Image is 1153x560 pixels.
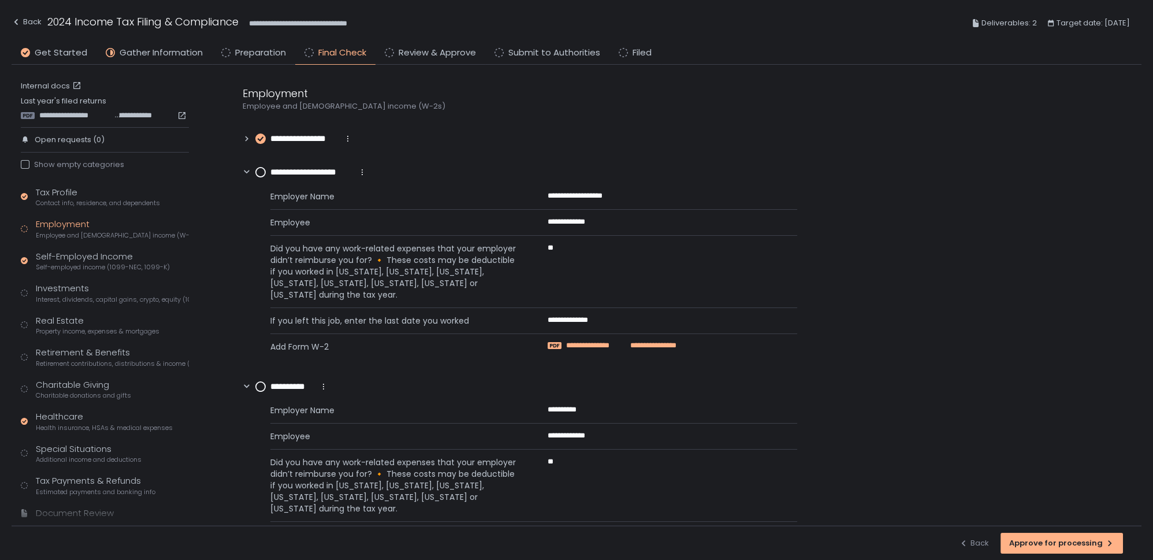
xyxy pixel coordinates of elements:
span: Submit to Authorities [508,46,600,60]
span: Additional income and deductions [36,455,142,464]
div: Charitable Giving [36,379,131,400]
span: Add Form W-2 [270,341,520,353]
span: Deliverables: 2 [981,16,1037,30]
span: Review & Approve [399,46,476,60]
span: Target date: [DATE] [1057,16,1130,30]
span: Employer Name [270,405,520,416]
h1: 2024 Income Tax Filing & Compliance [47,14,239,29]
span: Contact info, residence, and dependents [36,199,160,207]
div: Tax Payments & Refunds [36,474,155,496]
span: Open requests (0) [35,135,105,145]
div: Employment [36,218,189,240]
span: Gather Information [120,46,203,60]
div: Investments [36,282,189,304]
span: Employee [270,217,520,228]
div: Healthcare [36,410,173,432]
div: Employment [243,86,797,101]
span: Get Started [35,46,87,60]
div: Back [959,538,989,548]
span: Self-employed income (1099-NEC, 1099-K) [36,263,170,272]
span: Employer Name [270,191,520,202]
button: Back [959,533,989,554]
span: Health insurance, HSAs & medical expenses [36,424,173,432]
span: Preparation [235,46,286,60]
div: Special Situations [36,443,142,465]
span: Estimated payments and banking info [36,488,155,496]
div: Self-Employed Income [36,250,170,272]
div: Last year's filed returns [21,96,189,120]
span: Property income, expenses & mortgages [36,327,159,336]
span: Did you have any work-related expenses that your employer didn’t reimburse you for? 🔸 These costs... [270,457,520,514]
span: Retirement contributions, distributions & income (1099-R, 5498) [36,359,189,368]
button: Back [12,14,42,33]
a: Internal docs [21,81,84,91]
div: Tax Profile [36,186,160,208]
span: Charitable donations and gifts [36,391,131,400]
div: Retirement & Benefits [36,346,189,368]
span: Did you have any work-related expenses that your employer didn’t reimburse you for? 🔸 These costs... [270,243,520,301]
span: Employee [270,431,520,442]
div: Employee and [DEMOGRAPHIC_DATA] income (W-2s) [243,101,797,112]
button: Approve for processing [1000,533,1123,554]
div: Document Review [36,507,114,520]
div: Back [12,15,42,29]
div: Real Estate [36,314,159,336]
span: Interest, dividends, capital gains, crypto, equity (1099s, K-1s) [36,295,189,304]
span: Final Check [318,46,366,60]
span: Employee and [DEMOGRAPHIC_DATA] income (W-2s) [36,231,189,240]
span: If you left this job, enter the last date you worked [270,315,520,327]
span: Filed [633,46,652,60]
div: Approve for processing [1009,538,1114,548]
